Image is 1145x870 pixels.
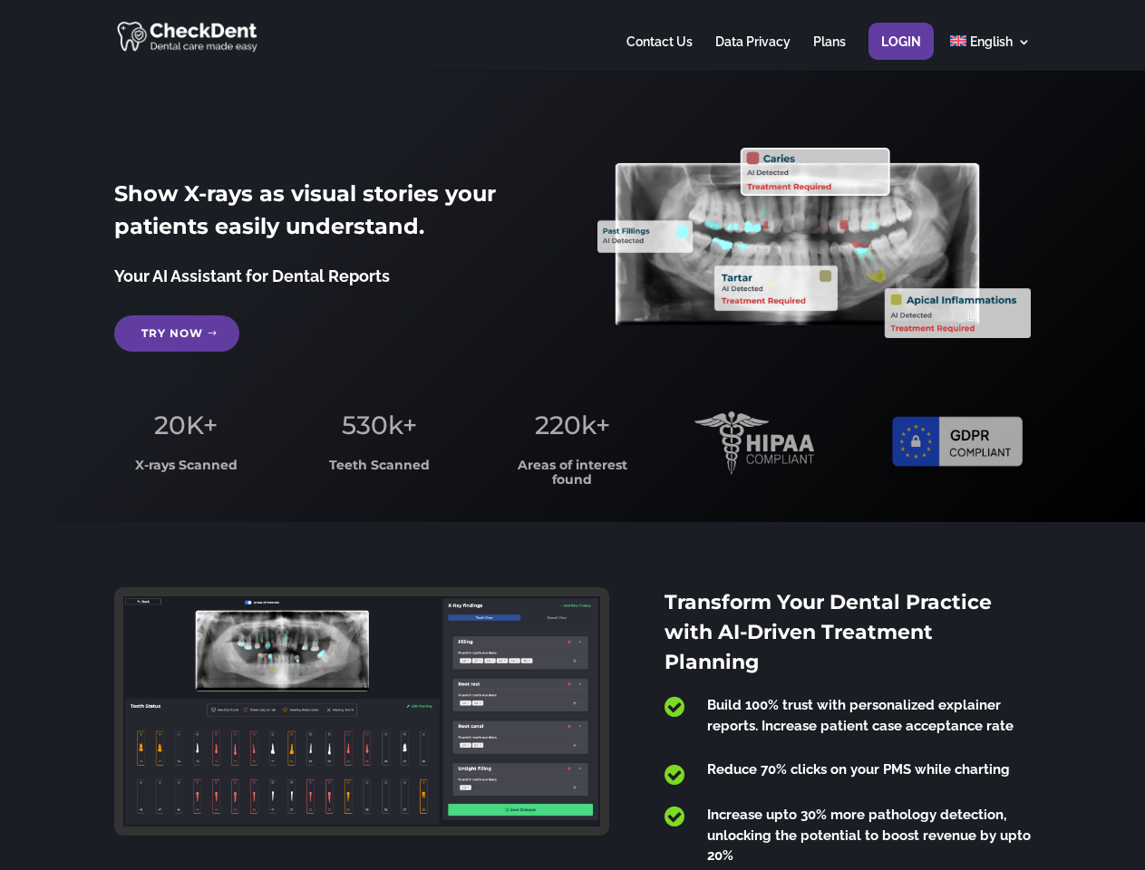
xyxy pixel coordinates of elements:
[117,18,259,53] img: CheckDent AI
[597,148,1030,338] img: X_Ray_annotated
[535,410,610,440] span: 220k+
[342,410,417,440] span: 530k+
[881,35,921,71] a: Login
[114,178,547,252] h2: Show X-rays as visual stories your patients easily understand.
[665,805,684,828] span: 
[950,35,1031,71] a: English
[707,697,1014,734] span: Build 100% trust with personalized explainer reports. Increase patient case acceptance rate
[707,761,1010,778] span: Reduce 70% clicks on your PMS while charting
[665,695,684,719] span: 
[114,266,390,285] span: Your AI Assistant for Dental Reports
[970,34,1013,49] span: English
[501,459,645,496] h3: Areas of interest found
[154,410,218,440] span: 20K+
[707,807,1031,864] span: Increase upto 30% more pathology detection, unlocking the potential to boost revenue by upto 20%
[715,35,791,71] a: Data Privacy
[665,763,684,787] span: 
[665,590,992,674] span: Transform Your Dental Practice with AI-Driven Treatment Planning
[626,35,693,71] a: Contact Us
[114,315,239,352] a: Try Now
[813,35,846,71] a: Plans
